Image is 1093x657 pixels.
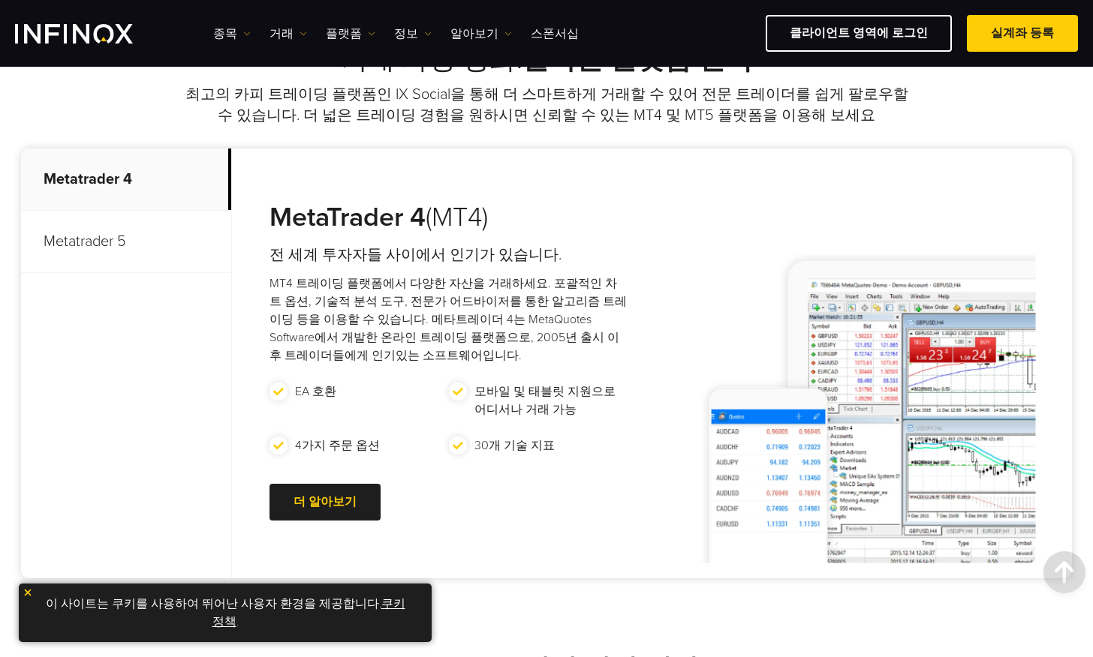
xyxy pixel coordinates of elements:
[766,15,952,52] a: 클라이언트 영역에 로그인
[394,25,432,43] a: 정보
[269,25,307,43] a: 거래
[21,148,231,211] p: Metatrader 4
[474,382,621,418] p: 모바일 및 태블릿 지원으로 어디서나 거래 가능
[26,591,424,634] p: 이 사이트는 쿠키를 사용하여 뛰어난 사용자 환경을 제공합니다. .
[182,84,911,126] p: 최고의 카피 트레이딩 플랫폼인 IX Social을 통해 더 스마트하게 거래할 수 있어 전문 트레이더를 쉽게 팔로우할 수 있습니다. 더 넓은 트레이딩 경험을 원하시면 신뢰할 수...
[269,274,628,364] p: MT4 트레이딩 플랫폼에서 다양한 자산을 거래하세요. 포괄적인 차트 옵션, 기술적 분석 도구, 전문가 어드바이저를 통한 알고리즘 트레이딩 등을 이용할 수 있습니다. 메타트레이...
[531,25,579,43] a: 스폰서십
[474,436,555,454] p: 30개 기술 지표
[295,436,380,454] p: 4가지 주문 옵션
[295,382,336,400] p: EA 호환
[967,15,1078,52] a: 실계좌 등록
[269,201,628,234] h3: (MT4)
[21,211,231,273] p: Metatrader 5
[213,25,251,43] a: 종목
[269,201,426,233] strong: MetaTrader 4
[269,244,628,265] h4: 전 세계 투자자들 사이에서 인기가 있습니다.
[269,484,381,520] a: 더 알아보기
[23,587,33,598] img: yellow close icon
[15,24,168,43] a: INFINOX Logo
[326,25,375,43] a: 플랫폼
[450,25,512,43] a: 알아보기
